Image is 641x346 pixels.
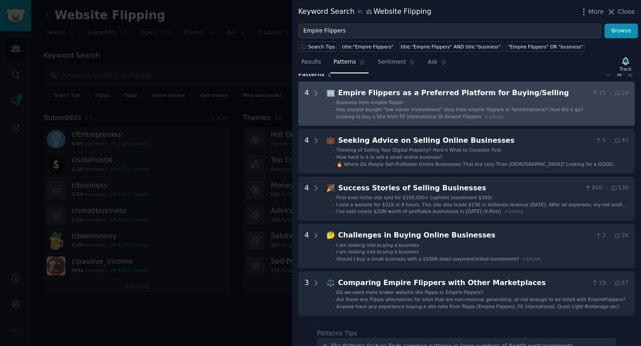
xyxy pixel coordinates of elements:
[337,249,419,254] span: I am looking into buying a business
[337,202,627,213] span: I sold a website for $31K in 4 hours. This site also made $15K in AdSense revenue [DATE]. After a...
[337,161,617,173] span: 🔥 Where Do People Sell Profitable Online Businesses That Are Less Than [DEMOGRAPHIC_DATA]? Lookin...
[333,201,335,208] div: -
[326,184,335,192] span: 🎉
[337,107,583,112] span: Has anyone bought "low owner involvement" sites from empire flippers or feinternational? How did ...
[333,249,335,255] div: -
[333,106,335,113] div: -
[595,137,606,145] span: 5
[298,41,337,52] button: Search Tips
[614,279,629,287] span: 67
[326,231,335,239] span: 🤔
[609,232,611,240] span: ·
[298,24,601,39] input: Try a keyword related to your business
[333,303,335,310] div: -
[607,7,635,16] button: Close
[338,135,592,146] div: Seeking Advice on Selling Online Businesses
[508,44,583,50] div: "Empire Flippers" OR "business"
[304,88,309,120] div: 4
[337,209,501,214] span: I’ve sold nearly $20M worth of profitable businesses in [DATE] (X-Post)
[617,55,635,73] button: Track
[504,209,523,214] span: + 1 more
[337,154,442,160] span: How hard is it to sell a small online business?
[326,136,335,145] span: 💼
[588,7,604,16] span: More
[401,44,501,50] div: title:"Empire Flippers" AND title:"business"
[301,58,321,66] span: Results
[605,184,607,192] span: ·
[304,135,309,167] div: 4
[375,55,418,73] a: Sentiment
[326,89,335,97] span: 🏢
[333,256,335,262] div: -
[604,24,638,39] button: Browse
[337,290,483,295] span: Do we need more broker website like flippa or Empire flippers?
[609,137,611,145] span: ·
[428,58,438,66] span: Ask
[337,242,419,248] span: I am looking into buying a business
[595,232,606,240] span: 2
[614,89,629,97] span: 24
[618,7,635,16] span: Close
[337,297,625,302] span: Are there any Flippa alternatives for sites that are non-revenue generating, or not enough to be ...
[610,184,629,192] span: 539
[308,44,335,50] span: Search Tips
[333,208,335,214] div: -
[338,183,581,194] div: Success Stories of Selling Businesses
[614,232,629,240] span: 26
[579,7,604,16] button: More
[338,278,588,289] div: Comparing Empire Flippers with Other Marketplaces
[399,41,503,52] a: title:"Empire Flippers" AND title:"business"
[333,161,335,167] div: -
[338,88,588,99] div: Empire Flippers as a Preferred Platform for Buying/Selling
[298,55,324,73] a: Results
[584,184,602,192] span: 820
[333,154,335,160] div: -
[338,230,592,241] div: Challenges in Buying Online Businesses
[425,55,450,73] a: Ask
[591,279,606,287] span: 29
[304,230,309,262] div: 4
[485,114,504,119] span: + 1 more
[591,89,606,97] span: 15
[614,137,629,145] span: 43
[317,330,357,337] label: Patterns Tips
[333,58,356,66] span: Patterns
[337,304,620,309] span: Anyone have any experience buying a site note from flippa (Empire Flippers, FE international, Qui...
[337,195,492,200] span: First ever niche site sold for $100,000+ (upfront investment $300)
[340,41,396,52] a: title:"Empire Flippers"
[333,296,335,302] div: -
[328,72,331,78] span: 5
[506,41,585,52] a: "Empire Flippers" OR "business"
[337,100,404,105] span: Business from empire flipper
[333,99,335,105] div: -
[298,71,325,79] span: Pattern s
[333,147,335,153] div: -
[333,113,335,120] div: -
[304,183,309,215] div: 4
[337,114,482,119] span: Looking to buy a Site from FE International Or Empire Flippers
[337,147,501,153] span: Thinking of Selling Your Digital Property? Here’s What to Consider First
[333,242,335,248] div: -
[620,66,632,72] div: Track
[609,89,611,97] span: ·
[333,289,335,295] div: -
[357,8,362,16] span: in
[337,256,519,262] span: Should I buy a small business with a $100K down payment/initial investment?
[342,44,394,50] div: title:"Empire Flippers"
[522,256,541,262] span: + 1 more
[298,6,431,17] div: Keyword Search Website Flipping
[304,278,309,310] div: 3
[330,55,368,73] a: Patterns
[333,194,335,201] div: -
[378,58,406,66] span: Sentiment
[609,279,611,287] span: ·
[326,278,335,287] span: ⚖️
